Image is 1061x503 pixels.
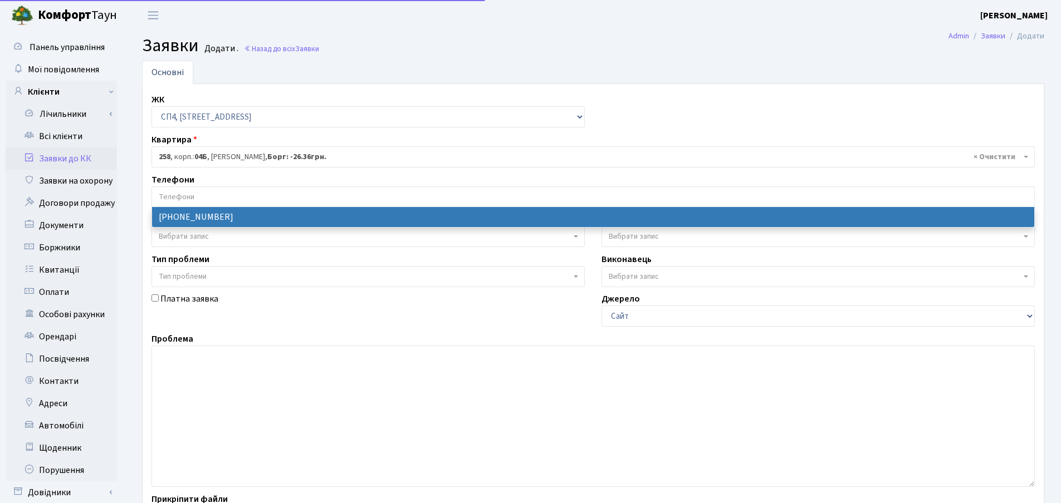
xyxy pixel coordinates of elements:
label: Проблема [151,332,193,346]
b: Комфорт [38,6,91,24]
li: Додати [1005,30,1044,42]
label: Джерело [602,292,640,305]
span: Вибрати запис [159,231,209,242]
label: Квартира [151,133,197,146]
b: Борг: -26.36грн. [267,151,326,162]
a: Панель управління [6,36,117,58]
span: Заявки [142,33,199,58]
label: Телефони [151,173,194,186]
button: Переключити навігацію [139,6,167,24]
nav: breadcrumb [932,24,1061,48]
input: Телефони [152,187,1034,207]
a: [PERSON_NAME] [980,9,1048,22]
a: Посвідчення [6,348,117,370]
b: 258 [159,151,170,162]
a: Admin [948,30,969,42]
span: <b>258</b>, корп.: <b>04Б</b>, Усик Анастасія Андріївна, <b>Борг: -26.36грн.</b> [159,151,1021,162]
a: Назад до всіхЗаявки [244,43,319,54]
span: Видалити всі елементи [974,151,1015,162]
span: Заявки [295,43,319,54]
label: Платна заявка [160,292,218,305]
span: Тип проблеми [159,271,207,282]
label: ЖК [151,93,164,106]
a: Особові рахунки [6,303,117,326]
small: Додати . [202,43,238,54]
a: Мої повідомлення [6,58,117,81]
a: Квитанції [6,259,117,281]
a: Оплати [6,281,117,303]
a: Договори продажу [6,192,117,214]
li: [PHONE_NUMBER] [152,207,1034,227]
span: <b>258</b>, корп.: <b>04Б</b>, Усик Анастасія Андріївна, <b>Борг: -26.36грн.</b> [151,146,1035,167]
a: Всі клієнти [6,125,117,147]
label: Виконавець [602,253,652,266]
a: Щоденник [6,437,117,459]
b: 04Б [194,151,207,162]
a: Заявки [981,30,1005,42]
a: Порушення [6,459,117,481]
span: Мої повідомлення [28,63,99,76]
a: Автомобілі [6,415,117,437]
a: Основні [142,61,193,84]
span: Таун [38,6,117,25]
a: Заявки на охорону [6,170,117,192]
img: logo.png [11,4,33,27]
span: Панель управління [30,41,105,53]
a: Клієнти [6,81,117,103]
span: Вибрати запис [609,271,659,282]
label: Тип проблеми [151,253,209,266]
a: Заявки до КК [6,147,117,170]
a: Боржники [6,236,117,259]
a: Орендарі [6,326,117,348]
a: Контакти [6,370,117,392]
a: Адреси [6,392,117,415]
a: Лічильники [13,103,117,125]
a: Документи [6,214,117,236]
span: Вибрати запис [609,231,659,242]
